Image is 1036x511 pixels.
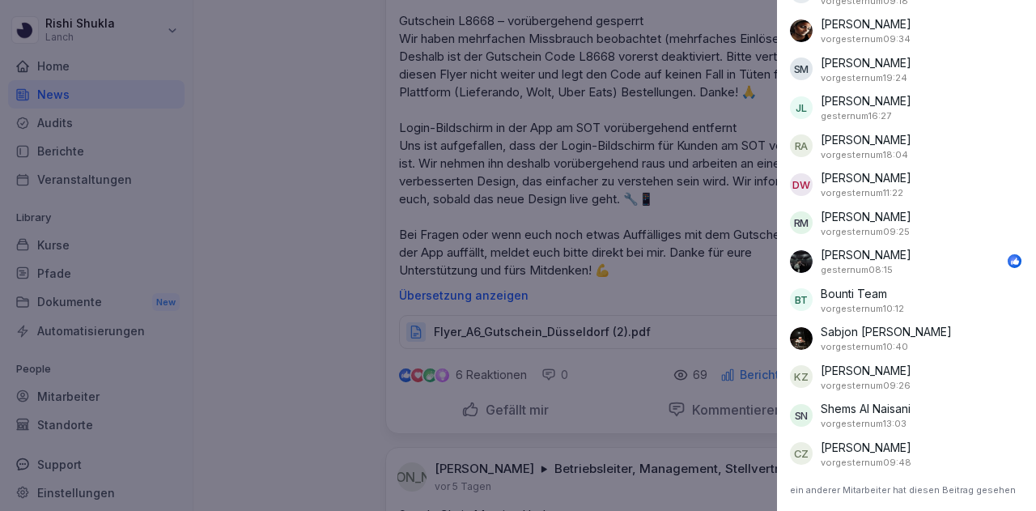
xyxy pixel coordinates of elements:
div: SN [790,404,813,427]
div: DW [790,173,813,196]
p: 18. August 2025 um 09:48 [821,456,911,470]
div: KZ [790,365,813,388]
div: JL [790,96,813,119]
div: RM [790,211,813,234]
p: 18. August 2025 um 19:24 [821,71,907,85]
img: h7clb01ovh4kr02mjvny56iz.png [790,327,813,350]
p: [PERSON_NAME] [821,15,911,32]
p: 18. August 2025 um 10:12 [821,302,904,316]
p: [PERSON_NAME] [821,169,911,186]
div: SM [790,57,813,80]
p: 18. August 2025 um 13:03 [821,417,906,431]
p: 18. August 2025 um 10:40 [821,340,908,354]
p: [PERSON_NAME] [821,246,911,263]
p: 18. August 2025 um 09:34 [821,32,911,46]
p: [PERSON_NAME] [821,54,911,71]
p: 18. August 2025 um 09:26 [821,379,911,393]
p: Shems Al Naisani [821,400,911,417]
p: 18. August 2025 um 09:25 [821,225,910,239]
img: lbqg5rbd359cn7pzouma6c8b.png [790,19,813,42]
p: 18. August 2025 um 18:04 [821,148,908,162]
img: like [1008,255,1021,268]
p: ein anderer Mitarbeiter hat diesen Beitrag gesehen [790,477,1023,503]
img: amasts6kdnimu6n5eoex1kd6.png [790,250,813,273]
div: BT [790,288,813,311]
p: 19. August 2025 um 08:15 [821,263,893,277]
p: 18. August 2025 um 11:22 [821,186,903,200]
p: Bounti Team [821,285,887,302]
p: [PERSON_NAME] [821,362,911,379]
p: [PERSON_NAME] [821,208,911,225]
p: [PERSON_NAME] [821,131,911,148]
p: [PERSON_NAME] [821,439,911,456]
div: CZ [790,442,813,465]
p: 19. August 2025 um 16:27 [821,109,891,123]
p: Sabjon [PERSON_NAME] [821,323,952,340]
div: RA [790,134,813,157]
p: [PERSON_NAME] [821,92,911,109]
